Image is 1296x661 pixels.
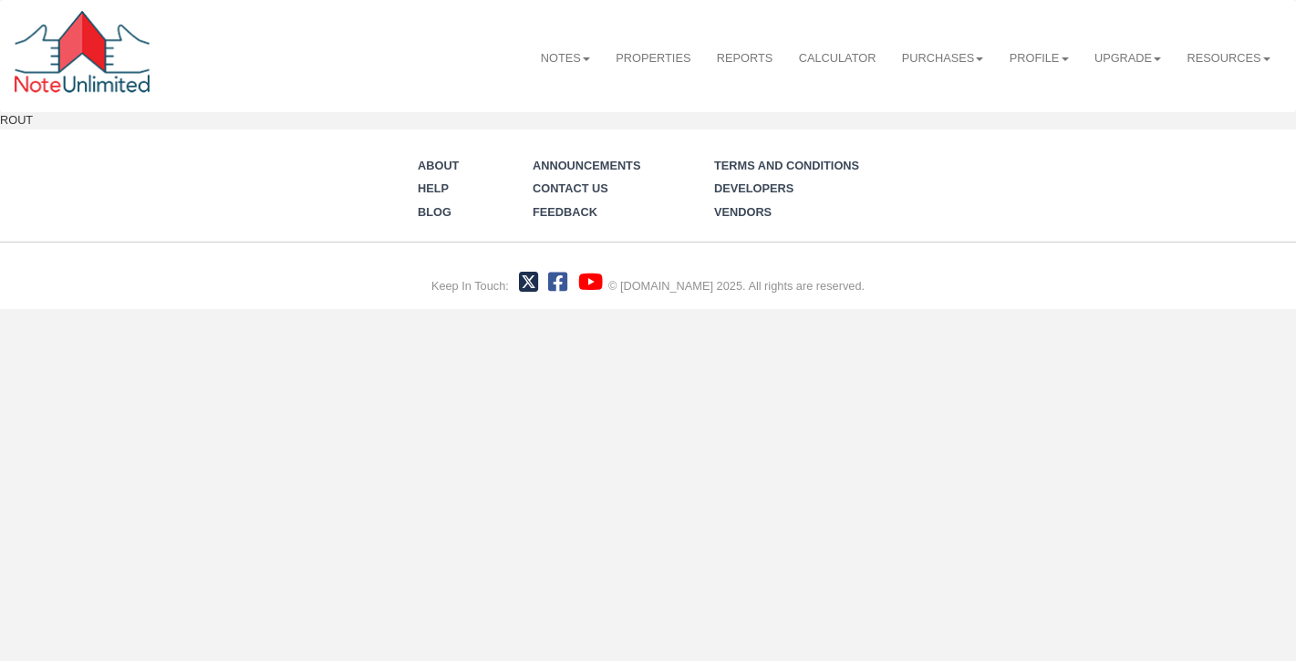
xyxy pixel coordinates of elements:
[786,36,889,80] a: Calculator
[528,36,604,80] a: Notes
[608,278,865,294] div: © [DOMAIN_NAME] 2025. All rights are reserved.
[418,159,459,172] a: About
[1082,36,1175,80] a: Upgrade
[431,278,509,294] div: Keep In Touch:
[714,159,859,172] a: Terms and Conditions
[1174,36,1282,80] a: Resources
[997,36,1082,80] a: Profile
[714,205,772,219] a: Vendors
[704,36,786,80] a: Reports
[714,181,793,195] a: Developers
[418,205,451,219] a: Blog
[533,181,608,195] a: Contact Us
[533,205,597,219] a: Feedback
[889,36,997,80] a: Purchases
[603,36,703,80] a: Properties
[533,159,640,172] a: Announcements
[418,181,449,195] a: Help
